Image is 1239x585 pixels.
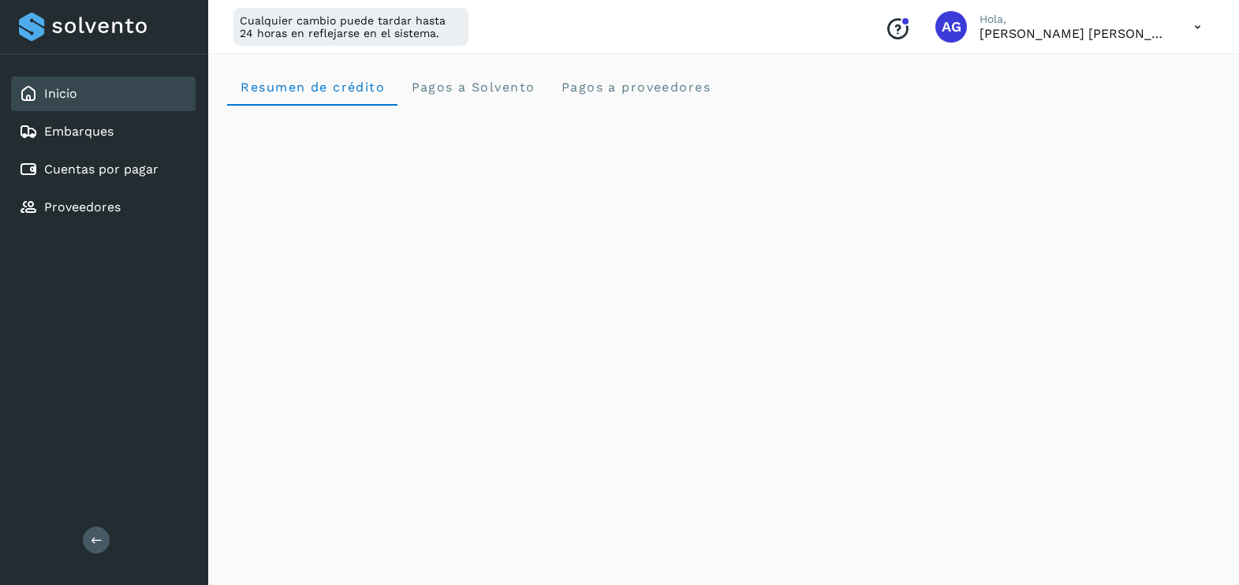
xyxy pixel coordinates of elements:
[44,124,114,139] a: Embarques
[980,13,1169,26] p: Hola,
[560,80,711,95] span: Pagos a proveedores
[410,80,535,95] span: Pagos a Solvento
[11,76,196,111] div: Inicio
[233,8,468,46] div: Cualquier cambio puede tardar hasta 24 horas en reflejarse en el sistema.
[980,26,1169,41] p: Abigail Gonzalez Leon
[11,190,196,225] div: Proveedores
[240,80,385,95] span: Resumen de crédito
[44,199,121,214] a: Proveedores
[44,162,159,177] a: Cuentas por pagar
[11,152,196,187] div: Cuentas por pagar
[44,86,77,101] a: Inicio
[11,114,196,149] div: Embarques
